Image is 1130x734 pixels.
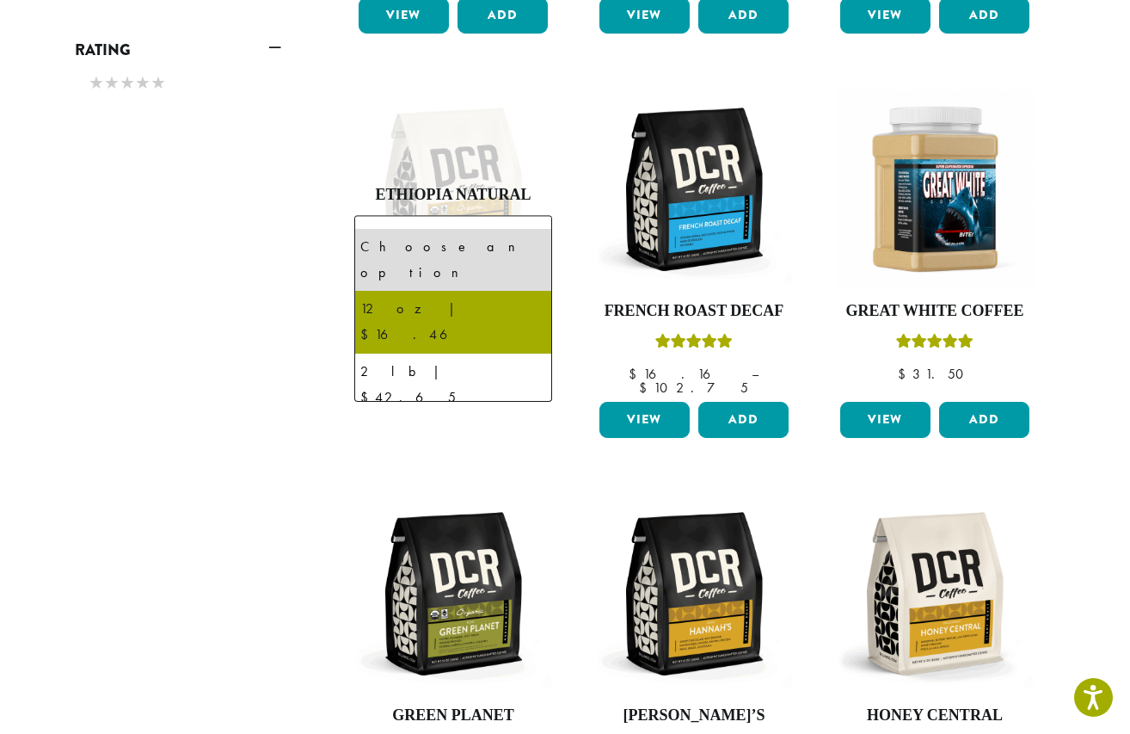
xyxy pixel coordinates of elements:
span: – [752,365,758,383]
h4: Great White Coffee [836,302,1034,321]
span: Choose an option [362,219,490,253]
div: Rating [75,65,281,104]
li: Choose an option [355,229,551,291]
button: Add [698,402,789,438]
h4: French Roast Decaf [595,302,793,321]
span: ★ [150,71,166,96]
button: Add [939,402,1029,438]
span: Choose an option [354,215,552,257]
bdi: 16.16 [629,365,735,383]
div: Rated 5.00 out of 5 [896,331,973,357]
span: $ [639,379,654,397]
img: DCR-12oz-French-Roast-Decaf-Stock-scaled.png [595,90,793,288]
a: Rated 5.00 out of 5 [354,90,552,452]
span: $ [629,365,643,383]
a: View [599,402,690,438]
a: Rating [75,35,281,65]
h4: Honey Central [836,706,1034,725]
a: View [840,402,930,438]
h4: Green Planet [354,706,552,725]
a: Great White CoffeeRated 5.00 out of 5 $31.50 [836,90,1034,395]
div: 12 oz | $16.46 [360,296,546,348]
bdi: 102.75 [639,379,748,397]
div: Rated 5.00 out of 5 [655,331,733,357]
span: ★ [120,71,135,96]
span: $ [898,365,912,383]
h4: [PERSON_NAME]’s [595,706,793,725]
bdi: 31.50 [898,365,972,383]
h4: Ethiopia Natural [354,187,552,206]
img: DCR-12oz-Honey-Central-Stock-scaled.png [836,495,1034,693]
img: DCR-12oz-FTO-Green-Planet-Stock-scaled.png [354,495,552,693]
div: 2 lb | $42.65 [360,359,546,410]
a: French Roast DecafRated 5.00 out of 5 [595,90,793,395]
span: ★ [89,71,104,96]
img: Great_White_Ground_Espresso_2.png [836,90,1034,288]
span: ★ [135,71,150,96]
img: DCR-12oz-Hannahs-Stock-scaled.png [595,495,793,693]
span: ★ [104,71,120,96]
